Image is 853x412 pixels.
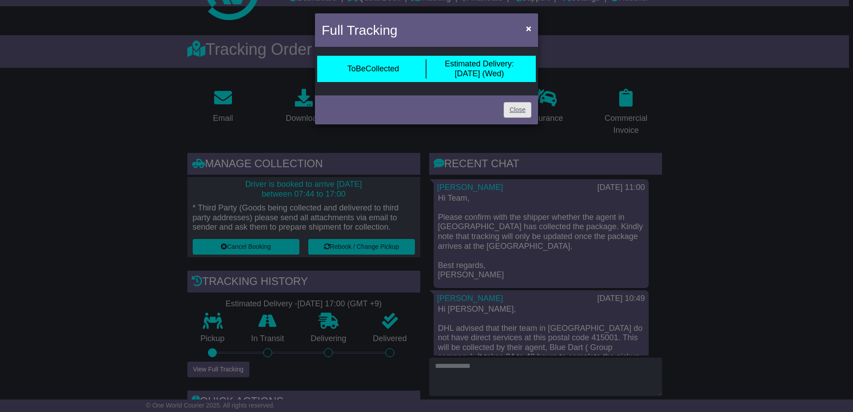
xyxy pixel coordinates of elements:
h4: Full Tracking [322,20,398,40]
span: Estimated Delivery: [445,59,514,68]
button: Close [522,19,536,37]
div: ToBeCollected [347,64,399,74]
span: × [526,23,531,33]
a: Close [504,102,531,118]
div: [DATE] (Wed) [445,59,514,78]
